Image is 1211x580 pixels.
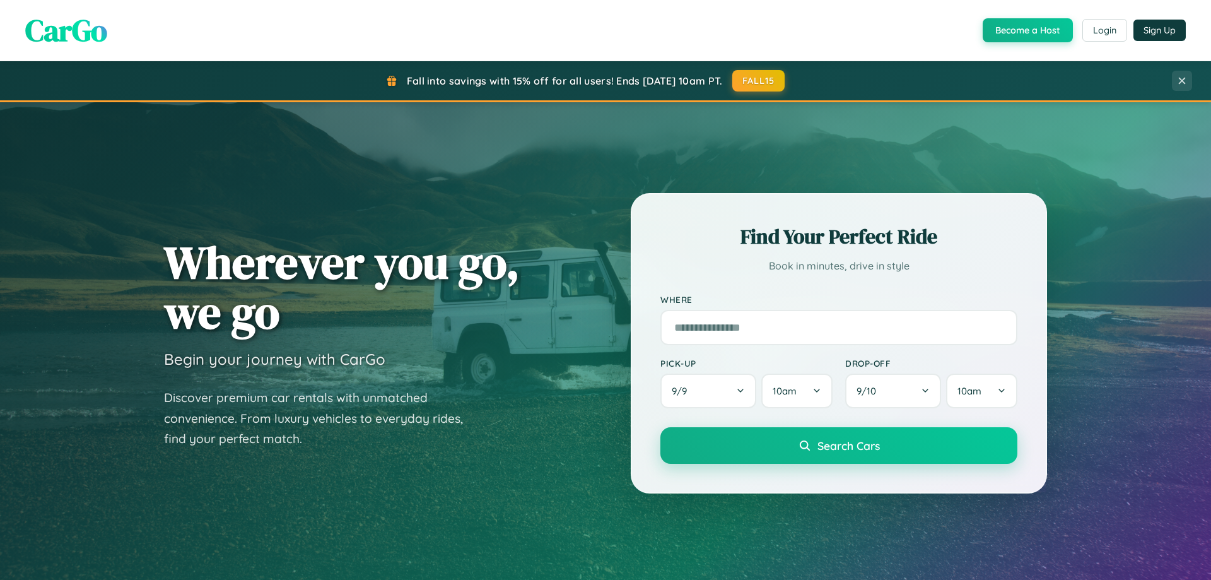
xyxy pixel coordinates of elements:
[1133,20,1186,41] button: Sign Up
[164,350,385,369] h3: Begin your journey with CarGo
[25,9,107,51] span: CarGo
[946,374,1017,408] button: 10am
[407,74,723,87] span: Fall into savings with 15% off for all users! Ends [DATE] 10am PT.
[1082,19,1127,42] button: Login
[957,385,981,397] span: 10am
[672,385,693,397] span: 9 / 9
[773,385,797,397] span: 10am
[660,257,1017,275] p: Book in minutes, drive in style
[761,374,833,408] button: 10am
[660,427,1017,464] button: Search Cars
[732,70,785,92] button: FALL15
[983,18,1073,42] button: Become a Host
[164,237,520,337] h1: Wherever you go, we go
[660,223,1017,251] h2: Find Your Perfect Ride
[857,385,882,397] span: 9 / 10
[845,358,1017,369] label: Drop-off
[164,388,479,449] p: Discover premium car rentals with unmatched convenience. From luxury vehicles to everyday rides, ...
[660,294,1017,305] label: Where
[660,358,833,369] label: Pick-up
[817,439,880,453] span: Search Cars
[845,374,941,408] button: 9/10
[660,374,756,408] button: 9/9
